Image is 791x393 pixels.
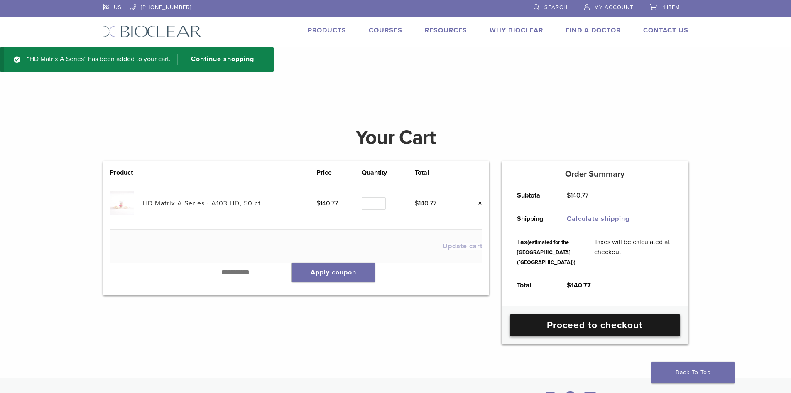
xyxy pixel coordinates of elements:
th: Quantity [362,168,415,178]
a: Courses [369,26,402,35]
bdi: 140.77 [567,191,588,200]
th: Price [316,168,362,178]
a: Proceed to checkout [510,314,680,336]
span: My Account [594,4,633,11]
bdi: 140.77 [567,281,591,289]
th: Total [415,168,460,178]
a: Calculate shipping [567,215,629,223]
span: $ [567,191,571,200]
a: HD Matrix A Series - A103 HD, 50 ct [143,199,261,208]
th: Product [110,168,143,178]
a: Find A Doctor [566,26,621,35]
a: Products [308,26,346,35]
small: (estimated for the [GEOGRAPHIC_DATA] ([GEOGRAPHIC_DATA])) [517,239,575,266]
span: 1 item [663,4,680,11]
img: Bioclear [103,25,201,37]
span: $ [415,199,419,208]
h1: Your Cart [97,128,695,148]
a: Contact Us [643,26,688,35]
img: HD Matrix A Series - A103 HD, 50 ct [110,191,134,215]
td: Taxes will be calculated at checkout [585,230,682,274]
th: Total [508,274,558,297]
a: Back To Top [651,362,735,383]
th: Shipping [508,207,558,230]
th: Subtotal [508,184,558,207]
span: $ [567,281,571,289]
bdi: 140.77 [316,199,338,208]
a: Remove this item [472,198,482,209]
span: Search [544,4,568,11]
a: Continue shopping [177,54,260,65]
span: $ [316,199,320,208]
a: Resources [425,26,467,35]
a: Why Bioclear [490,26,543,35]
th: Tax [508,230,585,274]
h5: Order Summary [502,169,688,179]
button: Update cart [443,243,482,250]
bdi: 140.77 [415,199,436,208]
button: Apply coupon [292,263,375,282]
